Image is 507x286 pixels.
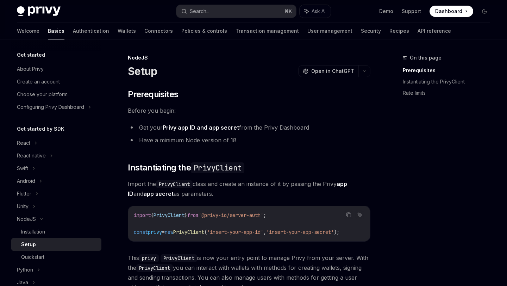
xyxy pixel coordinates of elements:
div: Installation [21,228,45,236]
a: Security [361,23,381,39]
a: Recipes [389,23,409,39]
span: ; [263,212,266,218]
span: Dashboard [435,8,462,15]
a: Instantiating the PrivyClient [403,76,496,87]
a: Choose your platform [11,88,101,101]
a: Dashboard [430,6,473,17]
a: Installation [11,225,101,238]
div: NodeJS [17,215,36,223]
div: Configuring Privy Dashboard [17,103,84,111]
button: Ask AI [355,210,364,219]
span: { [151,212,154,218]
a: Demo [379,8,393,15]
div: Create an account [17,77,60,86]
span: ); [334,229,339,235]
div: Quickstart [21,253,44,261]
span: '@privy-io/server-auth' [199,212,263,218]
div: React [17,139,30,147]
span: PrivyClient [154,212,184,218]
span: Before you begin: [128,106,370,116]
div: Flutter [17,189,31,198]
span: PrivyClient [173,229,204,235]
h5: Get started [17,51,45,59]
span: ⌘ K [284,8,292,14]
button: Toggle dark mode [479,6,490,17]
div: Setup [21,240,36,249]
code: privy [139,254,159,262]
h1: Setup [128,65,157,77]
span: , [263,229,266,235]
span: Ask AI [312,8,326,15]
span: const [134,229,148,235]
span: Import the class and create an instance of it by passing the Privy and as parameters. [128,179,370,199]
a: Policies & controls [181,23,227,39]
span: import [134,212,151,218]
li: Have a minimum Node version of 18 [128,135,370,145]
span: } [184,212,187,218]
strong: app secret [143,190,174,197]
a: Rate limits [403,87,496,99]
a: Setup [11,238,101,251]
a: Wallets [118,23,136,39]
span: = [162,229,165,235]
code: PrivyClient [136,264,173,272]
div: About Privy [17,65,44,73]
span: privy [148,229,162,235]
span: from [187,212,199,218]
span: 'insert-your-app-secret' [266,229,334,235]
div: Choose your platform [17,90,68,99]
a: Transaction management [236,23,299,39]
code: PrivyClient [161,254,197,262]
span: Instantiating the [128,162,244,173]
a: About Privy [11,63,101,75]
a: API reference [418,23,451,39]
div: Python [17,266,33,274]
a: Create an account [11,75,101,88]
span: On this page [410,54,442,62]
button: Search...⌘K [176,5,296,18]
div: Swift [17,164,28,173]
a: Connectors [144,23,173,39]
div: Search... [190,7,209,15]
div: NodeJS [128,54,370,61]
button: Copy the contents from the code block [344,210,353,219]
a: User management [307,23,352,39]
span: Open in ChatGPT [311,68,354,75]
div: Android [17,177,35,185]
span: new [165,229,173,235]
a: Support [402,8,421,15]
button: Ask AI [300,5,331,18]
a: Quickstart [11,251,101,263]
div: Unity [17,202,29,211]
span: Prerequisites [128,89,178,100]
div: React native [17,151,46,160]
button: Open in ChatGPT [298,65,358,77]
span: 'insert-your-app-id' [207,229,263,235]
li: Get your from the Privy Dashboard [128,123,370,132]
a: Basics [48,23,64,39]
code: PrivyClient [191,162,244,173]
img: dark logo [17,6,61,16]
span: ( [204,229,207,235]
a: Privy app ID and app secret [163,124,239,131]
a: Prerequisites [403,65,496,76]
a: Welcome [17,23,39,39]
h5: Get started by SDK [17,125,64,133]
a: Authentication [73,23,109,39]
code: PrivyClient [156,180,193,188]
